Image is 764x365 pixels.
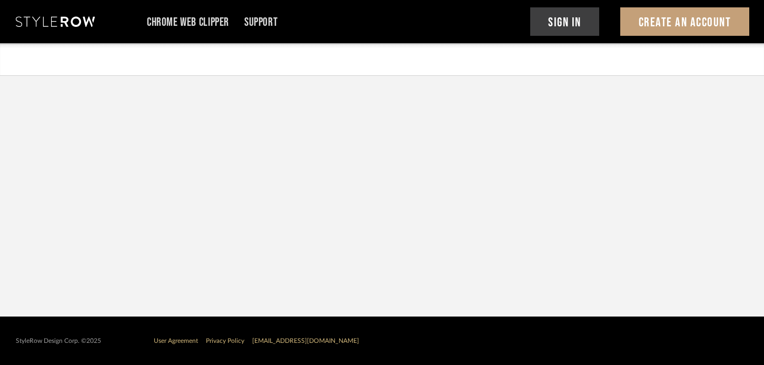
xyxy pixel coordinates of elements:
button: Create An Account [620,7,749,36]
a: [EMAIL_ADDRESS][DOMAIN_NAME] [252,338,359,344]
a: Support [244,18,277,27]
a: Chrome Web Clipper [147,18,229,27]
a: Privacy Policy [206,338,244,344]
div: StyleRow Design Corp. ©2025 [16,337,101,345]
a: User Agreement [154,338,198,344]
button: Sign In [530,7,600,36]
